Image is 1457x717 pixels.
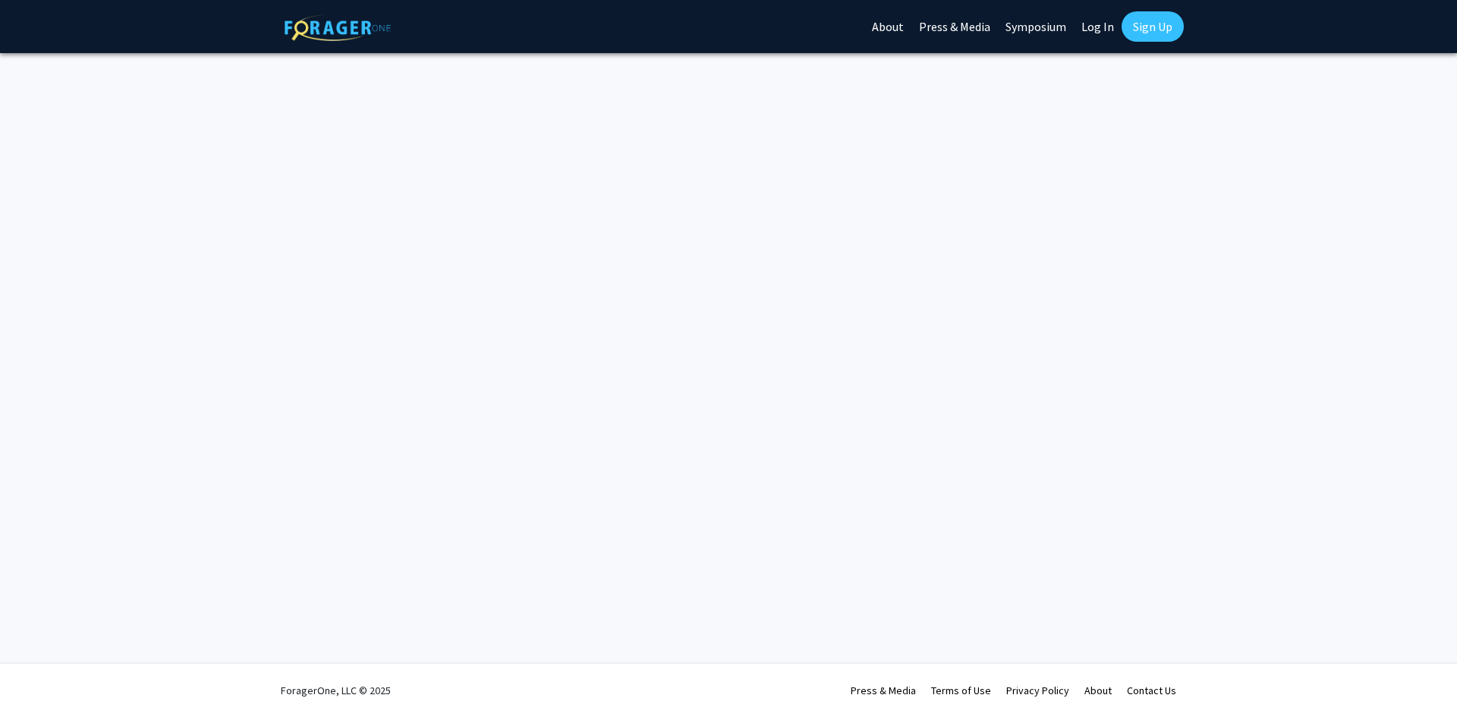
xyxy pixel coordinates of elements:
[1127,684,1176,697] a: Contact Us
[285,14,391,41] img: ForagerOne Logo
[281,664,391,717] div: ForagerOne, LLC © 2025
[1084,684,1112,697] a: About
[931,684,991,697] a: Terms of Use
[1006,684,1069,697] a: Privacy Policy
[851,684,916,697] a: Press & Media
[1122,11,1184,42] a: Sign Up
